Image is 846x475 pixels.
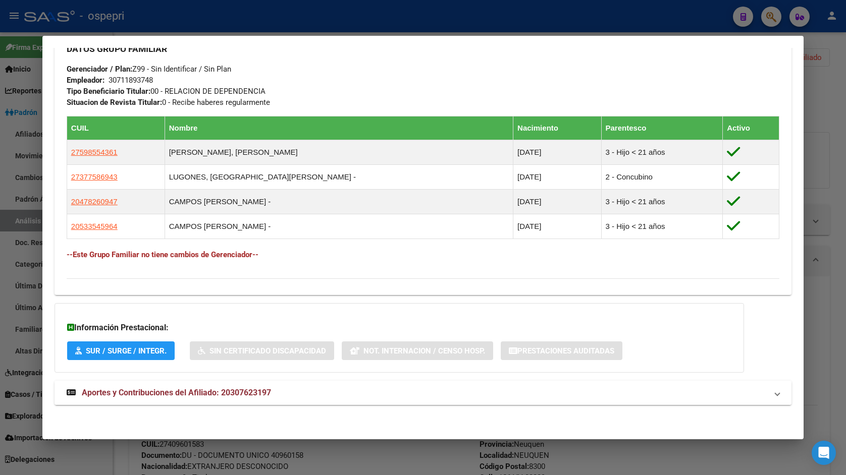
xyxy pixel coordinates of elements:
strong: Situacion de Revista Titular: [67,98,162,107]
div: Open Intercom Messenger [812,441,836,465]
div: 30711893748 [109,75,153,86]
span: 20478260947 [71,197,118,206]
th: Nombre [165,116,513,140]
td: [DATE] [513,190,601,214]
h4: --Este Grupo Familiar no tiene cambios de Gerenciador-- [67,249,779,260]
span: Not. Internacion / Censo Hosp. [363,346,485,355]
span: 27377586943 [71,172,118,181]
span: 27598554361 [71,148,118,156]
td: 2 - Concubino [601,165,723,190]
th: Parentesco [601,116,723,140]
mat-expansion-panel-header: Aportes y Contribuciones del Afiliado: 20307623197 [55,381,791,405]
span: Aportes y Contribuciones del Afiliado: 20307623197 [82,388,271,397]
td: [DATE] [513,214,601,239]
button: Sin Certificado Discapacidad [190,341,334,360]
span: 0 - Recibe haberes regularmente [67,98,270,107]
h3: Información Prestacional: [67,322,731,334]
th: Nacimiento [513,116,601,140]
span: Sin Certificado Discapacidad [209,346,326,355]
td: [DATE] [513,165,601,190]
span: Z99 - Sin Identificar / Sin Plan [67,65,231,74]
td: [DATE] [513,140,601,165]
strong: Empleador: [67,76,104,85]
td: 3 - Hijo < 21 años [601,190,723,214]
td: 3 - Hijo < 21 años [601,140,723,165]
button: Not. Internacion / Censo Hosp. [342,341,493,360]
strong: Tipo Beneficiario Titular: [67,87,150,96]
td: LUGONES, [GEOGRAPHIC_DATA][PERSON_NAME] - [165,165,513,190]
span: 20533545964 [71,222,118,230]
td: 3 - Hijo < 21 años [601,214,723,239]
span: SUR / SURGE / INTEGR. [86,346,167,355]
span: Prestaciones Auditadas [517,346,614,355]
th: CUIL [67,116,165,140]
span: 00 - RELACION DE DEPENDENCIA [67,87,266,96]
td: CAMPOS [PERSON_NAME] - [165,214,513,239]
strong: Gerenciador / Plan: [67,65,132,74]
td: [PERSON_NAME], [PERSON_NAME] [165,140,513,165]
h3: DATOS GRUPO FAMILIAR [67,43,779,54]
button: Prestaciones Auditadas [501,341,622,360]
td: CAMPOS [PERSON_NAME] - [165,190,513,214]
th: Activo [723,116,779,140]
button: SUR / SURGE / INTEGR. [67,341,175,360]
